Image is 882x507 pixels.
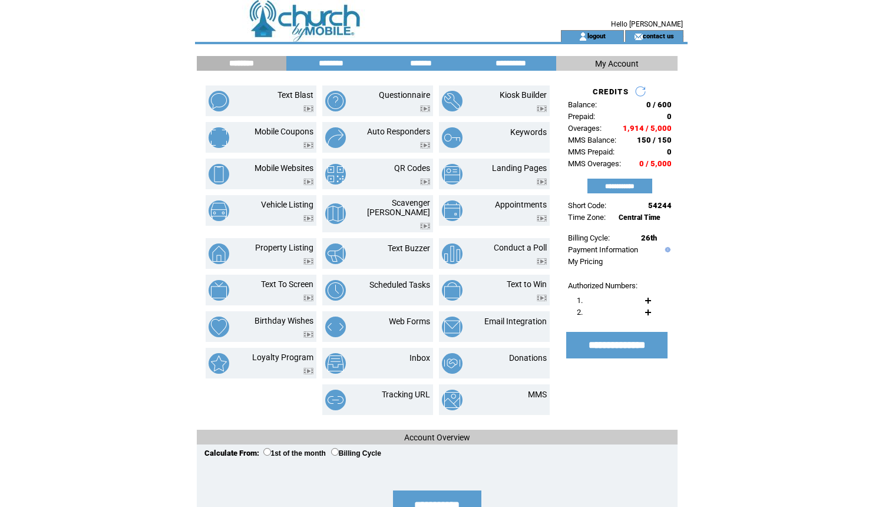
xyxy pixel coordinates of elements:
a: Tracking URL [382,390,430,399]
span: 26th [641,233,657,242]
img: video.png [303,142,313,149]
img: video.png [420,179,430,185]
img: tracking-url.png [325,390,346,410]
a: Scheduled Tasks [369,280,430,289]
span: 1. [577,296,583,305]
span: Central Time [619,213,660,222]
img: scheduled-tasks.png [325,280,346,301]
img: video.png [303,368,313,374]
span: Hello [PERSON_NAME] [611,20,683,28]
a: Payment Information [568,245,638,254]
img: video.png [420,142,430,149]
img: keywords.png [442,127,463,148]
span: 0 / 5,000 [639,159,672,168]
img: help.gif [662,247,670,252]
img: video.png [303,215,313,222]
span: Authorized Numbers: [568,281,637,290]
a: Loyalty Program [252,353,313,362]
img: video.png [303,295,313,301]
span: Balance: [568,100,597,109]
img: video.png [537,295,547,301]
span: My Account [595,59,639,68]
span: Overages: [568,124,602,133]
span: MMS Balance: [568,136,616,144]
a: Birthday Wishes [255,316,313,325]
a: Landing Pages [492,163,547,173]
a: Inbox [409,353,430,363]
a: Auto Responders [367,127,430,136]
img: auto-responders.png [325,127,346,148]
img: landing-pages.png [442,164,463,185]
a: Email Integration [484,317,547,326]
span: Short Code: [568,201,606,210]
a: Mobile Coupons [255,127,313,136]
img: text-blast.png [209,91,229,111]
img: video.png [537,215,547,222]
img: email-integration.png [442,317,463,337]
img: questionnaire.png [325,91,346,111]
a: Text To Screen [261,279,313,289]
a: Text Blast [278,90,313,100]
span: 0 [667,112,672,121]
span: 54244 [648,201,672,210]
span: 0 / 600 [646,100,672,109]
a: My Pricing [568,257,603,266]
label: 1st of the month [263,449,326,457]
a: Scavenger [PERSON_NAME] [367,198,430,217]
a: QR Codes [394,163,430,173]
span: 150 / 150 [637,136,672,144]
img: video.png [303,106,313,112]
span: Billing Cycle: [568,233,610,242]
img: video.png [303,331,313,338]
img: vehicle-listing.png [209,200,229,221]
img: loyalty-program.png [209,353,229,374]
img: scavenger-hunt.png [325,203,346,224]
a: Donations [509,353,547,363]
img: mobile-coupons.png [209,127,229,148]
img: property-listing.png [209,243,229,264]
span: CREDITS [593,87,629,96]
label: Billing Cycle [331,449,381,457]
span: Account Overview [404,433,470,442]
a: Property Listing [255,243,313,252]
img: video.png [303,179,313,185]
img: text-to-win.png [442,280,463,301]
img: account_icon.gif [579,32,587,41]
span: 1,914 / 5,000 [623,124,672,133]
img: conduct-a-poll.png [442,243,463,264]
img: video.png [303,258,313,265]
a: MMS [528,390,547,399]
img: video.png [537,258,547,265]
img: qr-codes.png [325,164,346,185]
img: mobile-websites.png [209,164,229,185]
img: appointments.png [442,200,463,221]
a: Mobile Websites [255,163,313,173]
span: 2. [577,308,583,317]
img: text-buzzer.png [325,243,346,264]
a: Conduct a Poll [494,243,547,252]
a: logout [587,32,606,39]
a: Appointments [495,200,547,209]
a: Text to Win [507,279,547,289]
img: video.png [537,106,547,112]
img: text-to-screen.png [209,280,229,301]
img: kiosk-builder.png [442,91,463,111]
span: MMS Prepaid: [568,147,615,156]
img: inbox.png [325,353,346,374]
img: video.png [537,179,547,185]
a: Web Forms [389,317,430,326]
a: Kiosk Builder [500,90,547,100]
a: contact us [643,32,674,39]
img: donations.png [442,353,463,374]
a: Keywords [510,127,547,137]
span: MMS Overages: [568,159,621,168]
span: Time Zone: [568,213,606,222]
img: web-forms.png [325,317,346,337]
input: 1st of the month [263,448,271,456]
span: 0 [667,147,672,156]
a: Vehicle Listing [261,200,313,209]
a: Text Buzzer [388,243,430,253]
img: video.png [420,223,430,229]
img: birthday-wishes.png [209,317,229,337]
span: Calculate From: [204,449,259,457]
